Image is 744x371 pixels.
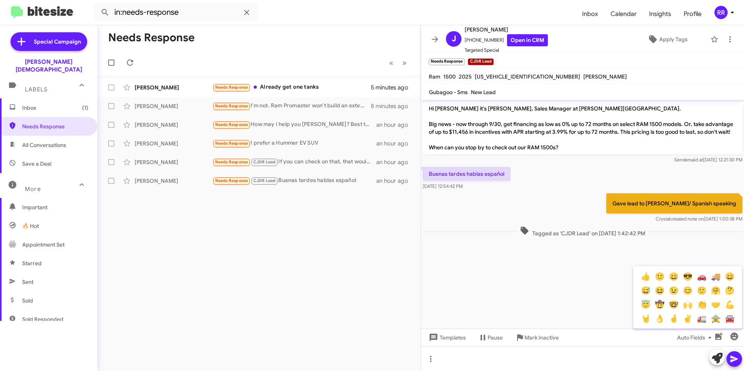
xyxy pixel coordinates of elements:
button: 😇 [639,297,653,311]
button: 🤘 [639,311,653,325]
button: 🤔 [723,283,737,297]
button: 😊 [681,283,695,297]
button: 👌 [653,311,667,325]
button: 🚗 [695,269,709,283]
button: 😄 [667,269,681,283]
button: ✌ [681,311,695,325]
button: 🙂 [653,269,667,283]
button: 👍 [639,269,653,283]
button: 😄 [723,269,737,283]
button: 🚚 [709,269,723,283]
button: 😆 [653,283,667,297]
button: 🚘 [723,311,737,325]
button: 🤝 [709,297,723,311]
button: 👏 [695,297,709,311]
button: 🤞 [667,311,681,325]
button: 🤠 [653,297,667,311]
button: 🙂 [695,283,709,297]
button: 🚖 [709,311,723,325]
button: 🤗 [709,283,723,297]
button: 🙌 [681,297,695,311]
button: 😉 [667,283,681,297]
button: 🤓 [667,297,681,311]
button: 😎 [681,269,695,283]
button: 💪 [723,297,737,311]
button: 🚛 [695,311,709,325]
button: 😅 [639,283,653,297]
